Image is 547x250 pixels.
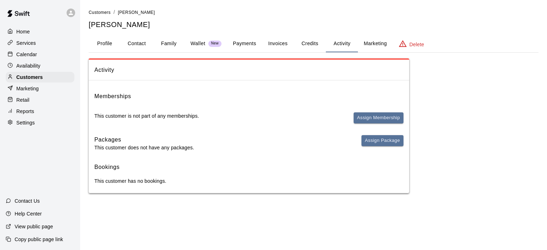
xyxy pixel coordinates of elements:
[16,108,34,115] p: Reports
[89,9,111,15] a: Customers
[227,35,262,52] button: Payments
[361,135,403,146] button: Assign Package
[6,72,74,83] a: Customers
[89,10,111,15] span: Customers
[15,236,63,243] p: Copy public page link
[354,112,403,123] button: Assign Membership
[16,74,43,81] p: Customers
[294,35,326,52] button: Credits
[16,62,41,69] p: Availability
[6,60,74,71] a: Availability
[16,28,30,35] p: Home
[89,35,538,52] div: basic tabs example
[94,65,403,75] span: Activity
[118,10,155,15] span: [PERSON_NAME]
[410,41,424,48] p: Delete
[15,197,40,204] p: Contact Us
[358,35,392,52] button: Marketing
[6,117,74,128] a: Settings
[94,177,403,185] p: This customer has no bookings.
[16,85,39,92] p: Marketing
[114,9,115,16] li: /
[94,112,199,119] p: This customer is not part of any memberships.
[326,35,358,52] button: Activity
[15,223,53,230] p: View public page
[16,51,37,58] p: Calendar
[89,35,121,52] button: Profile
[16,119,35,126] p: Settings
[16,96,30,103] p: Retail
[94,144,194,151] p: This customer does not have any packages.
[94,135,194,144] h6: Packages
[94,163,403,172] h6: Bookings
[94,92,131,101] h6: Memberships
[89,20,538,30] h5: [PERSON_NAME]
[89,9,538,16] nav: breadcrumb
[6,26,74,37] a: Home
[121,35,153,52] button: Contact
[6,95,74,105] a: Retail
[15,210,42,217] p: Help Center
[16,39,36,47] p: Services
[6,83,74,94] a: Marketing
[6,106,74,117] a: Reports
[153,35,185,52] button: Family
[262,35,294,52] button: Invoices
[208,41,222,46] span: New
[6,49,74,60] a: Calendar
[191,40,205,47] p: Wallet
[6,38,74,48] a: Services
